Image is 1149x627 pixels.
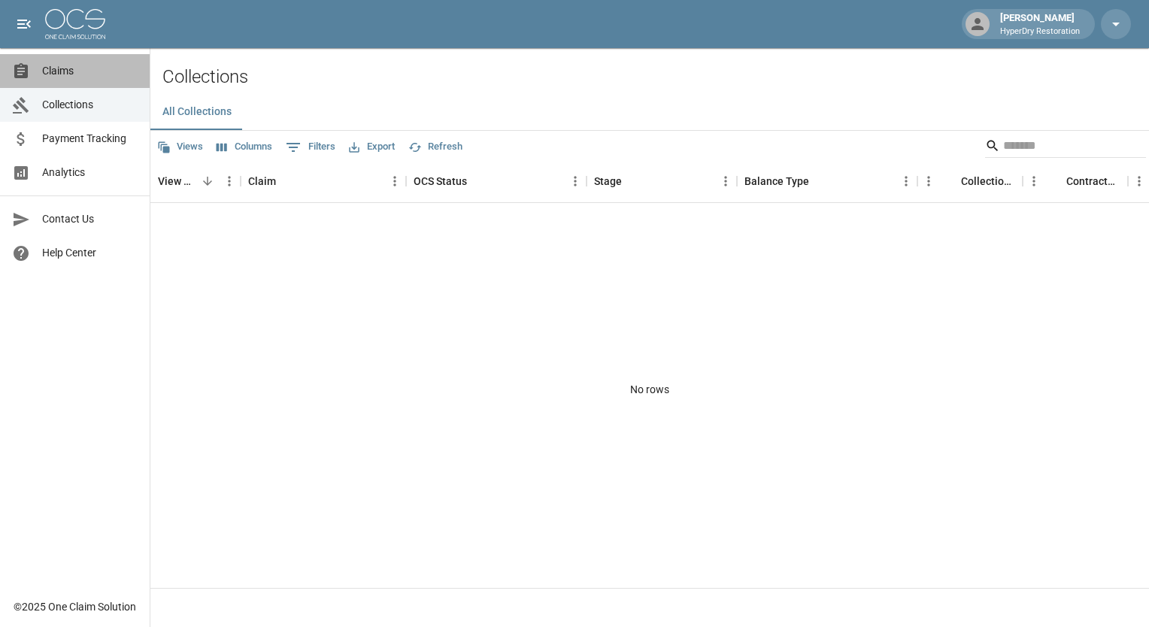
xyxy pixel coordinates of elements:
button: Export [345,135,399,159]
span: Analytics [42,165,138,180]
span: Claims [42,63,138,79]
button: Menu [714,170,737,192]
p: HyperDry Restoration [1000,26,1080,38]
button: Menu [384,170,406,192]
button: open drawer [9,9,39,39]
button: Views [153,135,207,159]
img: ocs-logo-white-transparent.png [45,9,105,39]
div: Claim [241,160,406,202]
button: Menu [917,170,940,192]
div: Contractor Amount [1023,160,1128,202]
div: dynamic tabs [150,94,1149,130]
button: Menu [564,170,587,192]
div: Stage [594,160,622,202]
span: Payment Tracking [42,131,138,147]
div: View Collection [158,160,197,202]
button: Sort [1045,171,1066,192]
span: Contact Us [42,211,138,227]
div: View Collection [150,160,241,202]
button: Menu [1023,170,1045,192]
div: [PERSON_NAME] [994,11,1086,38]
button: Select columns [213,135,276,159]
button: Sort [467,171,488,192]
div: Search [985,134,1146,161]
div: Stage [587,160,737,202]
div: Contractor Amount [1066,160,1120,202]
div: Claim [248,160,276,202]
div: © 2025 One Claim Solution [14,599,136,614]
div: Balance Type [737,160,917,202]
button: Sort [622,171,643,192]
div: Collections Fee [961,160,1015,202]
button: Sort [940,171,961,192]
div: No rows [150,203,1149,577]
h2: Collections [162,66,1149,88]
button: Refresh [405,135,466,159]
button: Sort [276,171,297,192]
button: All Collections [150,94,244,130]
button: Menu [895,170,917,192]
span: Collections [42,97,138,113]
button: Menu [218,170,241,192]
span: Help Center [42,245,138,261]
div: Collections Fee [917,160,1023,202]
div: Balance Type [744,160,809,202]
button: Show filters [282,135,339,159]
div: OCS Status [406,160,587,202]
div: OCS Status [414,160,467,202]
button: Sort [197,171,218,192]
button: Sort [809,171,830,192]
